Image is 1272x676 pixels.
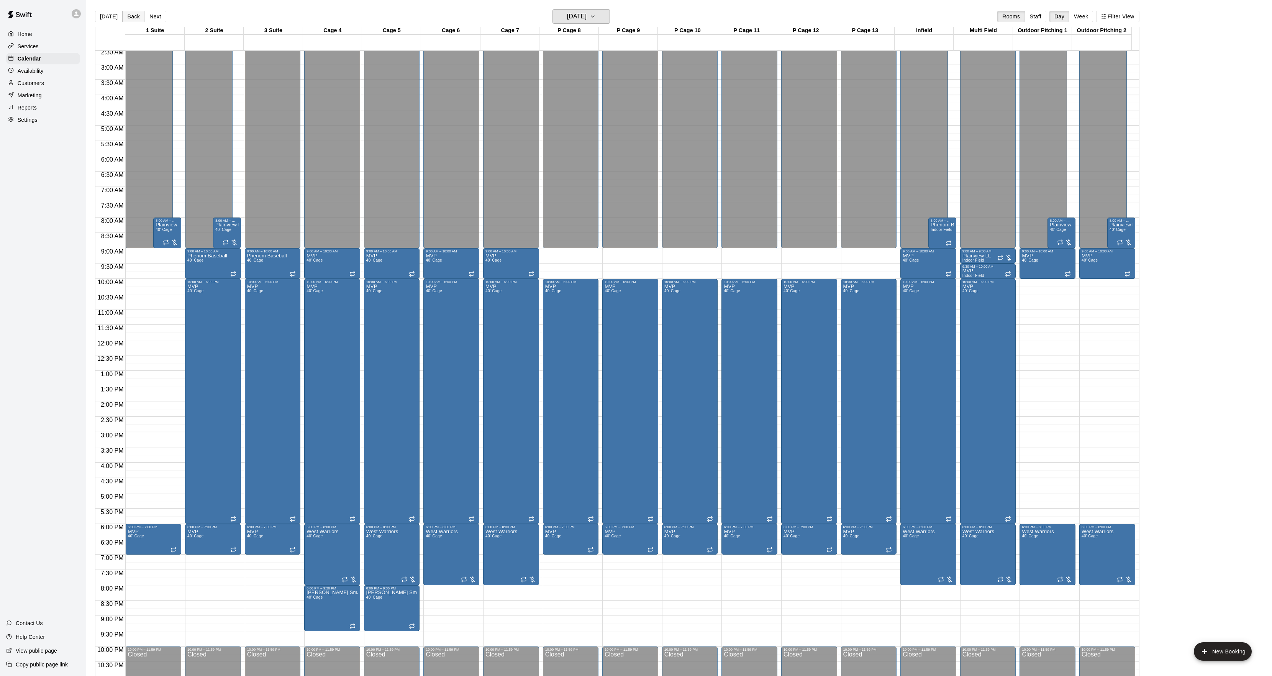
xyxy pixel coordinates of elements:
span: 12:00 PM [95,340,125,347]
button: Next [144,11,166,22]
div: 6:00 PM – 7:00 PM [843,525,895,529]
span: Recurring event [230,516,236,522]
span: Recurring event [469,271,475,277]
span: 40' Cage [545,534,561,538]
div: 8:00 AM – 9:00 AM [1050,219,1073,223]
span: 5:00 PM [99,493,126,500]
div: 10:00 AM – 6:00 PM [307,280,358,284]
div: 9:00 AM – 10:00 AM: MVP [364,248,420,279]
span: 40' Cage [962,534,979,538]
span: 6:00 AM [99,156,126,163]
span: 40' Cage [485,534,502,538]
h6: [DATE] [567,11,587,22]
span: 12:30 PM [95,355,125,362]
span: 6:30 AM [99,172,126,178]
div: Cage 6 [421,27,480,34]
span: 8:00 AM [99,218,126,224]
div: 10:00 AM – 6:00 PM: MVP [245,279,301,524]
span: 40' Cage [1082,258,1098,262]
div: 9:00 AM – 10:00 AM: MVP [304,248,360,279]
div: 6:00 PM – 7:00 PM: MVP [662,524,718,555]
div: 10:00 AM – 6:00 PM [366,280,418,284]
div: 10:00 AM – 6:00 PM [724,280,775,284]
div: 6:00 PM – 8:00 PM: West Warriors [304,524,360,585]
span: Recurring event [588,516,594,522]
div: 10:00 AM – 6:00 PM [843,280,895,284]
div: 8:00 AM – 9:00 AM [215,219,239,223]
span: Recurring event [767,516,773,522]
div: 6:00 PM – 8:00 PM [366,525,418,529]
div: P Cage 10 [658,27,717,34]
span: 3:30 AM [99,80,126,86]
div: 9:00 AM – 10:00 AM: Phenom Baseball [185,248,241,279]
p: Marketing [18,92,42,99]
div: 10:00 AM – 6:00 PM [247,280,298,284]
div: 8:00 AM – 9:00 AM [1110,219,1133,223]
div: 6:00 PM – 8:00 PM [307,525,358,529]
div: 6:00 PM – 8:00 PM [962,525,1014,529]
div: 6:00 PM – 7:00 PM [247,525,298,529]
div: 6:00 PM – 8:00 PM: West Warriors [960,524,1016,585]
div: 6:00 PM – 7:00 PM [784,525,835,529]
div: 10:00 AM – 6:00 PM: MVP [543,279,599,524]
div: 6:00 PM – 7:00 PM [128,525,179,529]
div: 6:00 PM – 7:00 PM: MVP [841,524,897,555]
span: 40' Cage [1022,258,1038,262]
span: Recurring event [409,271,415,277]
span: Recurring event [1005,516,1011,522]
p: Contact Us [16,619,43,627]
div: 10:00 AM – 6:00 PM [426,280,477,284]
span: 6:30 PM [99,539,126,546]
a: Services [6,41,80,52]
div: P Cage 8 [539,27,598,34]
div: 6:00 PM – 7:00 PM: MVP [602,524,658,555]
div: 6:00 PM – 7:00 PM: MVP [543,524,599,555]
span: 11:30 AM [96,325,126,331]
span: 5:30 AM [99,141,126,147]
span: 40' Cage [426,534,442,538]
span: 40' Cage [366,258,382,262]
div: 9:00 AM – 10:00 AM: MVP [423,248,479,279]
span: Recurring event [469,516,475,522]
p: Availability [18,67,44,75]
span: 40' Cage [307,258,323,262]
span: 5:00 AM [99,126,126,132]
button: Day [1049,11,1069,22]
span: Recurring event [826,516,833,522]
span: Recurring event [647,547,654,553]
div: 10:00 AM – 6:00 PM: MVP [781,279,837,524]
a: Home [6,28,80,40]
p: Copy public page link [16,661,68,668]
span: 10:00 AM [96,279,126,285]
div: 10:00 AM – 6:00 PM: MVP [364,279,420,524]
span: 40' Cage [1082,534,1098,538]
span: 7:30 AM [99,202,126,209]
span: 10:30 AM [96,294,126,301]
div: 10:00 AM – 6:00 PM [187,280,239,284]
span: 40' Cage [843,534,859,538]
div: 8:00 AM – 9:00 AM: Plainview LL [1107,218,1135,248]
span: 40' Cage [366,289,382,293]
div: 9:00 AM – 9:30 AM [962,249,1014,253]
div: Outdoor Pitching 1 [1013,27,1072,34]
div: 6:00 PM – 7:00 PM [664,525,716,529]
div: 6:00 PM – 8:00 PM [426,525,477,529]
div: 9:00 AM – 10:00 AM [307,249,358,253]
span: 40' Cage [1050,228,1066,232]
div: 6:00 PM – 8:00 PM: West Warriors [423,524,479,585]
span: 40' Cage [187,534,203,538]
span: 40' Cage [485,258,502,262]
div: 9:00 AM – 10:00 AM [366,249,418,253]
div: 6:00 PM – 8:00 PM [903,525,954,529]
a: Reports [6,102,80,113]
div: 3 Suite [244,27,303,34]
div: 9:00 AM – 10:00 AM [426,249,477,253]
div: 2 Suite [185,27,244,34]
a: Marketing [6,90,80,101]
div: 8:00 AM – 9:00 AM: Plainview LL [1047,218,1075,248]
div: 6:00 PM – 8:00 PM: West Warriors [900,524,956,585]
span: 40' Cage [605,534,621,538]
div: 6:00 PM – 7:00 PM: MVP [125,524,181,555]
